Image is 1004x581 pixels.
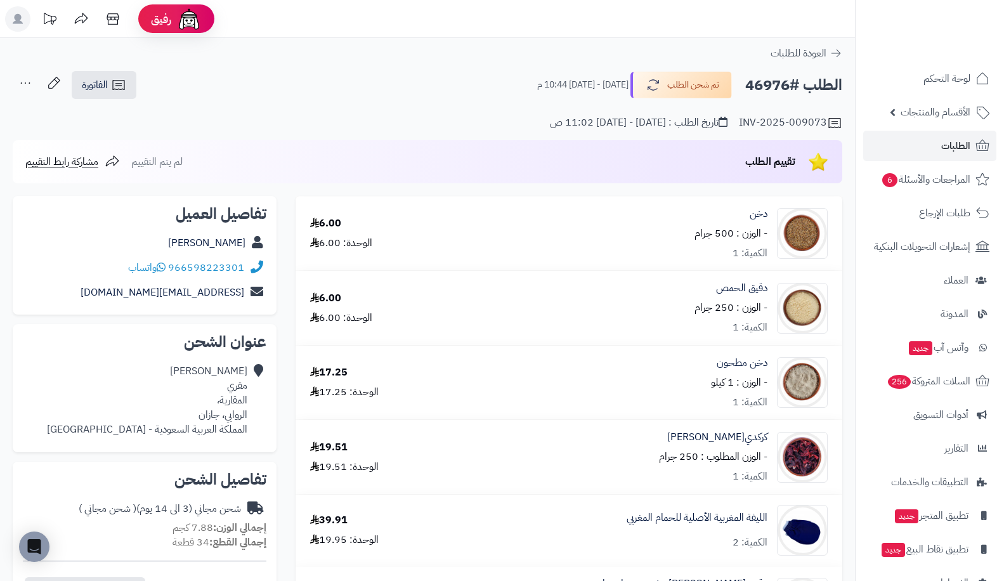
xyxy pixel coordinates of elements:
[941,137,970,155] span: الطلبات
[128,260,166,275] a: واتساب
[919,204,970,222] span: طلبات الإرجاع
[34,6,65,35] a: تحديثات المنصة
[739,115,842,131] div: INV-2025-009073
[923,70,970,88] span: لوحة التحكم
[25,154,120,169] a: مشاركة رابط التقييم
[694,226,767,241] small: - الوزن : 500 جرام
[913,406,968,424] span: أدوات التسويق
[659,449,767,464] small: - الوزن المطلوب : 250 جرام
[908,339,968,356] span: وآتس آب
[881,171,970,188] span: المراجعات والأسئلة
[173,535,266,550] small: 34 قطعة
[537,79,629,91] small: [DATE] - [DATE] 10:44 م
[909,341,932,355] span: جديد
[863,332,996,363] a: وآتس آبجديد
[778,505,827,556] img: 1678049935-Moroccan%20Loofah%20(Body)-90x90.jpg
[310,533,379,547] div: الوحدة: 19.95
[81,285,244,300] a: [EMAIL_ADDRESS][DOMAIN_NAME]
[310,365,348,380] div: 17.25
[888,375,911,389] span: 256
[880,540,968,558] span: تطبيق نقاط البيع
[23,334,266,349] h2: عنوان الشحن
[887,372,970,390] span: السلات المتروكة
[863,299,996,329] a: المدونة
[863,500,996,531] a: تطبيق المتجرجديد
[717,356,767,370] a: دخن مطحون
[863,433,996,464] a: التقارير
[79,502,241,516] div: شحن مجاني (3 الى 14 يوم)
[79,501,136,516] span: ( شحن مجاني )
[863,366,996,396] a: السلات المتروكة256
[310,440,348,455] div: 19.51
[25,154,98,169] span: مشاركة رابط التقييم
[310,311,372,325] div: الوحدة: 6.00
[310,460,379,474] div: الوحدة: 19.51
[941,305,968,323] span: المدونة
[176,6,202,32] img: ai-face.png
[891,473,968,491] span: التطبيقات والخدمات
[863,164,996,195] a: المراجعات والأسئلة6
[863,131,996,161] a: الطلبات
[944,271,968,289] span: العملاء
[716,281,767,296] a: دقيق الحمص
[47,364,247,436] div: [PERSON_NAME] مقري المقارية، الروابي، جازان المملكة العربية السعودية - [GEOGRAPHIC_DATA]
[630,72,732,98] button: تم شحن الطلب
[863,232,996,262] a: إشعارات التحويلات البنكية
[733,469,767,484] div: الكمية: 1
[778,357,827,408] img: 1645466661-Millet%20Powder-90x90.jpg
[209,535,266,550] strong: إجمالي القطع:
[82,77,108,93] span: الفاتورة
[750,207,767,221] a: دخن
[151,11,171,27] span: رفيق
[733,395,767,410] div: الكمية: 1
[901,103,970,121] span: الأقسام والمنتجات
[173,520,266,535] small: 7.88 كجم
[131,154,183,169] span: لم يتم التقييم
[72,71,136,99] a: الفاتورة
[168,260,244,275] a: 966598223301
[771,46,842,61] a: العودة للطلبات
[627,511,767,525] a: الليفة المغربية الأصلية للحمام المغربي
[863,198,996,228] a: طلبات الإرجاع
[863,63,996,94] a: لوحة التحكم
[771,46,826,61] span: العودة للطلبات
[863,400,996,430] a: أدوات التسويق
[19,532,49,562] div: Open Intercom Messenger
[778,208,827,259] img: 1633578113-Millet-90x90.jpg
[944,440,968,457] span: التقارير
[213,520,266,535] strong: إجمالي الوزن:
[711,375,767,390] small: - الوزن : 1 كيلو
[23,206,266,221] h2: تفاصيل العميل
[310,385,379,400] div: الوحدة: 17.25
[168,235,245,251] a: [PERSON_NAME]
[310,236,372,251] div: الوحدة: 6.00
[895,509,918,523] span: جديد
[733,246,767,261] div: الكمية: 1
[745,72,842,98] h2: الطلب #46976
[874,238,970,256] span: إشعارات التحويلات البنكية
[882,173,897,187] span: 6
[863,467,996,497] a: التطبيقات والخدمات
[550,115,727,130] div: تاريخ الطلب : [DATE] - [DATE] 11:02 ص
[310,513,348,528] div: 39.91
[667,430,767,445] a: كركدي[PERSON_NAME]
[863,534,996,565] a: تطبيق نقاط البيعجديد
[733,320,767,335] div: الكمية: 1
[310,291,341,306] div: 6.00
[778,432,827,483] img: 1661836073-Karkade-90x90.jpg
[882,543,905,557] span: جديد
[745,154,795,169] span: تقييم الطلب
[863,265,996,296] a: العملاء
[733,535,767,550] div: الكمية: 2
[23,472,266,487] h2: تفاصيل الشحن
[694,300,767,315] small: - الوزن : 250 جرام
[894,507,968,525] span: تطبيق المتجر
[778,283,827,334] img: 1641876737-Chickpea%20Flour-90x90.jpg
[310,216,341,231] div: 6.00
